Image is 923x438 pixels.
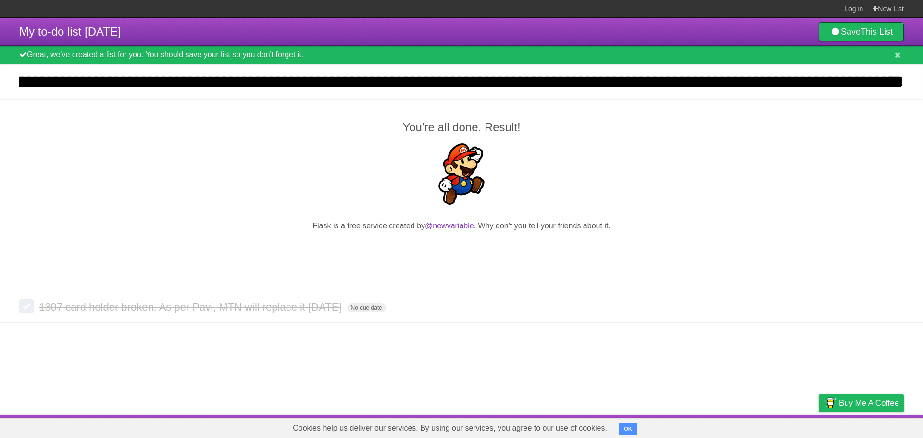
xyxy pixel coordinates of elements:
[19,25,121,38] span: My to-do list [DATE]
[819,22,904,41] a: SaveThis List
[823,395,836,411] img: Buy me a coffee
[819,394,904,412] a: Buy me a coffee
[839,395,899,412] span: Buy me a coffee
[619,423,637,435] button: OK
[691,417,711,436] a: About
[431,143,492,205] img: Super Mario
[806,417,831,436] a: Privacy
[39,301,344,313] span: 1307 card holder broken. As per Pavi, MTN will replace it [DATE]
[773,417,795,436] a: Terms
[283,419,617,438] span: Cookies help us deliver our services. By using our services, you agree to our use of cookies.
[19,299,34,313] label: Done
[19,220,904,232] p: Flask is a free service created by . Why don't you tell your friends about it.
[723,417,761,436] a: Developers
[347,303,386,312] span: No due date
[425,222,474,230] a: @newvariable
[861,27,893,37] b: This List
[843,417,904,436] a: Suggest a feature
[444,244,479,257] iframe: X Post Button
[19,119,904,136] h2: You're all done. Result!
